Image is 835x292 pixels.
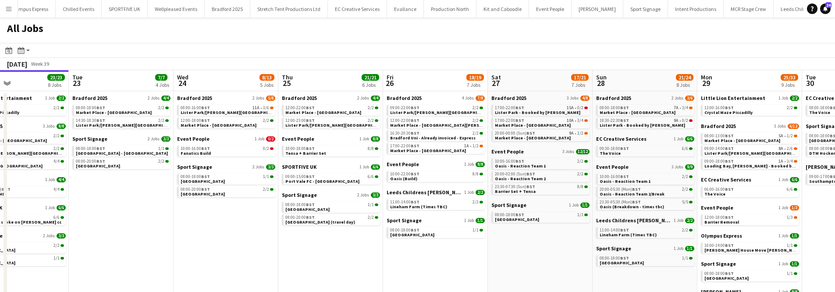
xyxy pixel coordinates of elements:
span: Bradford 2025 [596,95,631,101]
span: 10:00-16:00 [181,146,210,151]
div: Event People3 Jobs12/1210:00-16:00BST2/2Oasis - Reaction Team 120:00-02:00 (Sun)BST2/2Oasis - Rea... [491,148,590,202]
span: BST [96,105,105,110]
div: EC Creative Services1 Job6/609:30-18:00BST6/6The Voice [596,135,694,164]
span: 6/6 [682,146,688,151]
span: 09:00-18:00 [704,159,734,164]
a: 10:00-22:00BST8/8Oasis (Build) [390,171,483,181]
div: • [600,118,693,123]
span: 1/2 [577,131,583,135]
a: 12:00-22:00BST2/2Market Place - [GEOGRAPHIC_DATA] [285,105,378,115]
div: Bradford 20254 Jobs7/809:00-22:00BST2/2Lister Park/[PERSON_NAME][GEOGRAPHIC_DATA][PERSON_NAME]12:... [387,95,485,161]
span: Sport Signage [177,164,212,170]
span: Bradford 2025 [282,95,317,101]
a: 10:00-18:00BST8/8Tensa + Barrier Set [285,146,378,156]
span: 1 Job [674,136,683,142]
span: 2/2 [368,118,374,123]
span: 8/8 [368,146,374,151]
span: Lister Park/Cartwright Hall [285,122,424,128]
div: • [704,159,797,164]
span: BST [526,171,535,177]
span: 2 Jobs [252,164,264,170]
span: 2 Jobs [148,136,160,142]
div: Event People1 Job0/210:00-16:00BST0/2Fanatics Build [177,135,275,164]
span: 2/2 [53,134,60,138]
span: BST [96,118,105,123]
span: 5/8 [266,96,275,101]
a: 24 [820,4,831,14]
span: BST [411,105,419,110]
span: 0/2 [263,146,269,151]
div: Event People1 Job8/810:00-22:00BST8/8Oasis (Build) [387,161,485,189]
div: Event People1 Job8/810:00-18:00BST8/8Tensa + Barrier Set [282,135,380,164]
div: • [495,106,588,110]
span: 9A [569,131,574,135]
a: 08:00-18:00BST7A•3/4Market Place - [GEOGRAPHIC_DATA] [600,105,693,115]
span: 17:00-22:00 [495,118,524,123]
span: The Voice [809,110,830,115]
span: 3 Jobs [672,164,683,170]
a: 09:00-18:00BST1A•3/4Loading Bay, [PERSON_NAME] - Booked by [PERSON_NAME] [704,158,797,168]
span: Lister Park - Booked by Grace [600,122,685,128]
span: BST [411,143,419,149]
span: 17:00-22:00 [390,144,419,148]
a: 14:30-18:30BST2/2Lister Park/[PERSON_NAME][GEOGRAPHIC_DATA][PERSON_NAME] [76,118,169,128]
a: 10:00-16:00BST2/2Oasis - Reaction Team 1 [600,174,693,184]
span: Market Place - Shipley [390,148,466,153]
span: Crystal Maze Piccadilly [704,110,753,115]
span: 16:30-20:30 [390,131,419,135]
span: 2/2 [682,174,688,179]
span: BST [201,146,210,151]
a: 12:00-23:00BST2/2Lister Park/[PERSON_NAME][GEOGRAPHIC_DATA][PERSON_NAME] [285,118,378,128]
button: Kit and Caboodle [476,0,529,18]
span: 10:00-16:00 [600,174,629,179]
span: Sport Signage [72,135,107,142]
a: 20:00-00:00 (Sun)BST9A•1/2Market Place - [GEOGRAPHIC_DATA] [495,130,588,140]
span: BST [725,133,734,139]
span: BST [306,174,315,179]
span: 08:00-13:00 [704,134,734,138]
button: SPORTFIVE UK [102,0,148,18]
div: Sport Signage2 Jobs3/308:00-18:00BST1/1[GEOGRAPHIC_DATA]08:00-20:00BST2/2[GEOGRAPHIC_DATA] [177,164,275,199]
span: 10:00-16:00 [495,159,524,164]
span: 1 Job [45,96,55,101]
span: Azerbaijan [76,163,120,169]
div: SPORTFIVE UK1 Job6/609:00-15:00BST6/6Port Vale FC - [GEOGRAPHIC_DATA] [282,164,380,192]
span: 3/4 [577,118,583,123]
button: EC Creative Services [328,0,387,18]
span: Market Place - Shipley [181,122,256,128]
a: Sport Signage2 Jobs3/3 [72,135,171,142]
a: 13:00-16:00BST2/2Crystal Maze Piccadilly [704,105,797,115]
button: Sport Signage [623,0,668,18]
span: EC Creative Services [596,135,647,142]
span: 10A [567,118,574,123]
button: Chilled Events [56,0,102,18]
span: 10:00-22:00 [390,172,419,176]
span: Bradford 2025 [177,95,212,101]
span: BST [725,146,734,151]
span: The Voice [600,150,621,156]
span: 08:00-16:00 [181,106,210,110]
a: 18:30-22:30BST9A•0/2Lister Park - Booked by [PERSON_NAME] [600,118,693,128]
span: Oasis - Reaction Team 1 [495,163,546,169]
span: 7/8 [476,96,485,101]
span: BST [526,130,535,136]
div: Bradford 20252 Jobs4/408:00-18:00BST2/2Market Place - [GEOGRAPHIC_DATA]14:30-18:30BST2/2Lister Pa... [72,95,171,135]
span: 2 Jobs [357,96,369,101]
a: Sport Signage2 Jobs3/3 [177,164,275,170]
span: 9A [674,118,679,123]
span: 4/4 [161,96,171,101]
button: [PERSON_NAME] [572,0,623,18]
a: Event People1 Job8/8 [387,161,485,167]
span: BST [515,158,524,164]
span: Event People [282,135,314,142]
span: 20:00-00:00 (Sun) [495,131,535,135]
span: 12:00-23:00 [285,118,315,123]
span: 10:00-18:00 [285,146,315,151]
a: 12:00-18:00BST2/2Market Place - [GEOGRAPHIC_DATA] [181,118,274,128]
span: 1A [778,159,783,164]
span: Fanatics Build [181,150,211,156]
span: 11A [252,106,259,110]
a: 08:00-13:00BST5A•1/2Market Place - [GEOGRAPHIC_DATA] [704,133,797,143]
a: 17:00-22:00BST1A•1/2Market Place - [GEOGRAPHIC_DATA] [390,143,483,153]
div: • [600,106,693,110]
